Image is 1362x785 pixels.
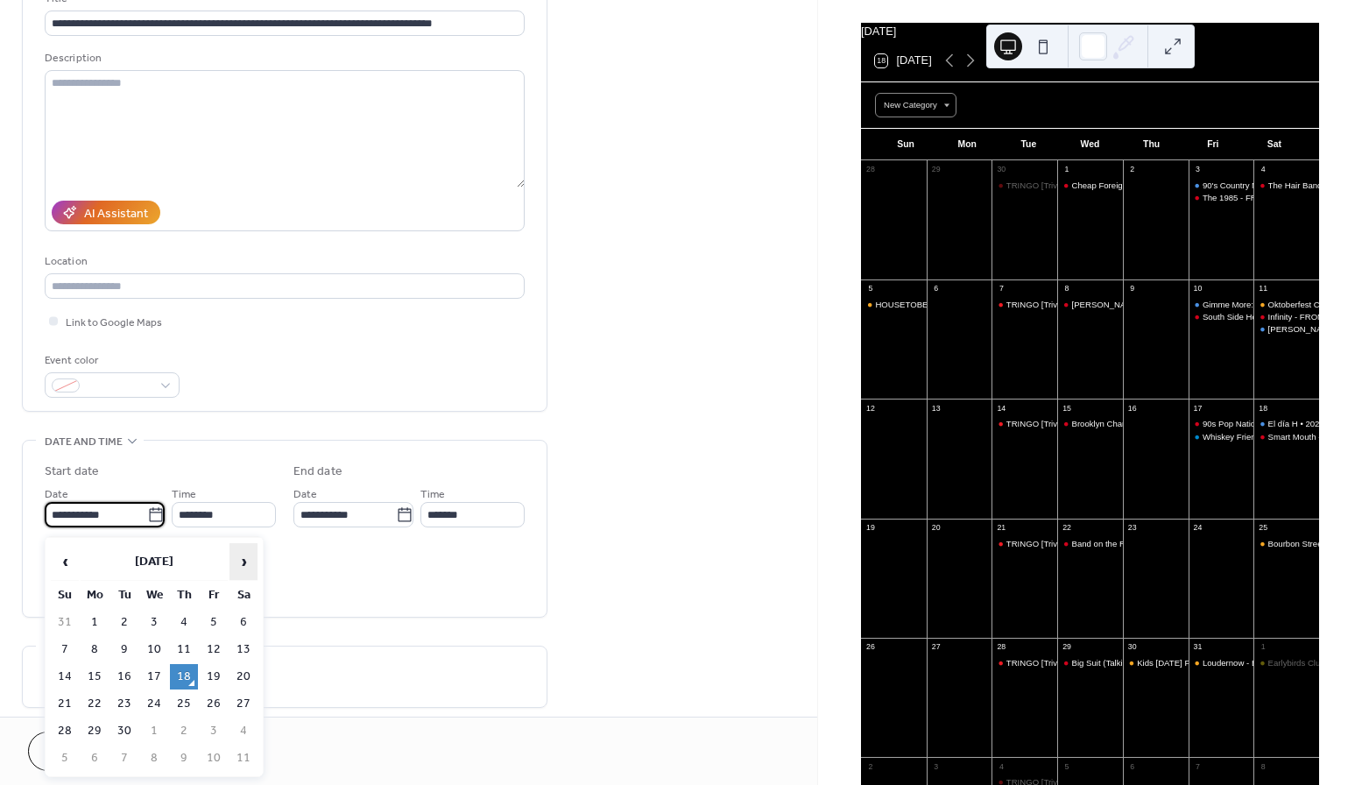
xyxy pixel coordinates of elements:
[1189,657,1254,668] div: Loudernow - EMO Halloween Party
[931,165,942,175] div: 29
[1258,403,1268,414] div: 18
[45,463,99,481] div: Start date
[110,746,138,771] td: 7
[1057,299,1123,310] div: Petty Kings (Tom Petty Tribute) - FRONT STAGE
[1006,657,1098,668] div: TRINGO [Trivia & Bingo]
[865,165,876,175] div: 28
[200,746,228,771] td: 10
[200,664,228,690] td: 19
[1192,284,1203,294] div: 10
[140,691,168,717] td: 24
[200,583,228,608] th: Fr
[1062,642,1072,653] div: 29
[996,642,1006,653] div: 28
[1253,311,1319,322] div: Infinity - FRONT STAGE
[1258,642,1268,653] div: 1
[998,129,1059,160] div: Tue
[931,403,942,414] div: 13
[172,485,196,504] span: Time
[140,746,168,771] td: 8
[1189,431,1254,442] div: Whiskey Friends “The Morgan Wallen Experience“ - PERFORMANCE HALL
[170,718,198,744] td: 2
[229,583,258,608] th: Sa
[1006,299,1098,310] div: TRINGO [Trivia & Bingo]
[875,299,1051,310] div: HOUSETOBER FEST - Daytime Music Festival
[1006,538,1098,549] div: TRINGO [Trivia & Bingo]
[861,299,927,310] div: HOUSETOBER FEST - Daytime Music Festival
[931,284,942,294] div: 6
[1268,311,1359,322] div: Infinity - FRONT STAGE
[1189,299,1254,310] div: Gimme More: The Britney Experience - PERFORMANCE HALL
[170,637,198,662] td: 11
[229,637,258,662] td: 13
[170,691,198,717] td: 25
[1189,418,1254,429] div: 90s Pop Nation - FRONT STAGE
[992,657,1057,668] div: TRINGO [Trivia & Bingo]
[1057,418,1123,429] div: Brooklyn Charmers (Steely Dan Tribute) - FRONT STAGE
[992,180,1057,191] div: TRINGO [Trivia & Bingo]
[865,522,876,533] div: 19
[140,718,168,744] td: 1
[170,746,198,771] td: 9
[1062,165,1072,175] div: 1
[861,23,1319,39] div: [DATE]
[170,610,198,635] td: 4
[1057,657,1123,668] div: Big Suit (Talking Heads Tribute) - FRONT STAGE
[996,403,1006,414] div: 14
[865,642,876,653] div: 26
[1006,418,1098,429] div: TRINGO [Trivia & Bingo]
[1192,642,1203,653] div: 31
[1062,522,1072,533] div: 22
[170,583,198,608] th: Th
[28,732,136,771] a: Cancel
[420,485,445,504] span: Time
[992,299,1057,310] div: TRINGO [Trivia & Bingo]
[996,284,1006,294] div: 7
[84,205,148,223] div: AI Assistant
[1189,180,1254,191] div: 90's Country Night w/ South City Revival - PERFORMANCE HALL
[1057,180,1123,191] div: Cheap Foreign Cars (Cheap Trick, The Cars & Foreigner) - FRONT STAGE
[140,637,168,662] td: 10
[1203,657,1322,668] div: Loudernow - EMO [DATE] Party
[1057,538,1123,549] div: Band on the Run (Paul McCartney Tribute) - FRONT STAGE
[1244,129,1305,160] div: Sat
[865,761,876,772] div: 2
[1071,180,1351,191] div: Cheap Foreign Cars (Cheap Trick, The Cars & Foreigner) - FRONT STAGE
[110,691,138,717] td: 23
[931,642,942,653] div: 27
[81,543,228,581] th: [DATE]
[230,544,257,579] span: ›
[200,637,228,662] td: 12
[865,403,876,414] div: 12
[200,718,228,744] td: 3
[51,637,79,662] td: 7
[81,746,109,771] td: 6
[45,351,176,370] div: Event color
[992,538,1057,549] div: TRINGO [Trivia & Bingo]
[66,314,162,332] span: Link to Google Maps
[1062,403,1072,414] div: 15
[1189,311,1254,322] div: South Side Hooligans - FRONT STAGE
[45,49,521,67] div: Description
[229,746,258,771] td: 11
[51,610,79,635] td: 31
[1203,311,1350,322] div: South Side Hooligans - FRONT STAGE
[51,746,79,771] td: 5
[996,165,1006,175] div: 30
[1006,180,1098,191] div: TRINGO [Trivia & Bingo]
[229,664,258,690] td: 20
[992,418,1057,429] div: TRINGO [Trivia & Bingo]
[81,610,109,635] td: 1
[996,522,1006,533] div: 21
[869,50,938,71] button: 18[DATE]
[1062,284,1072,294] div: 8
[110,610,138,635] td: 2
[1127,522,1138,533] div: 23
[293,463,342,481] div: End date
[110,718,138,744] td: 30
[931,522,942,533] div: 20
[1189,192,1254,203] div: The 1985 - FRONT STAGE
[1268,418,1324,429] div: El día H • 2025
[140,583,168,608] th: We
[200,610,228,635] td: 5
